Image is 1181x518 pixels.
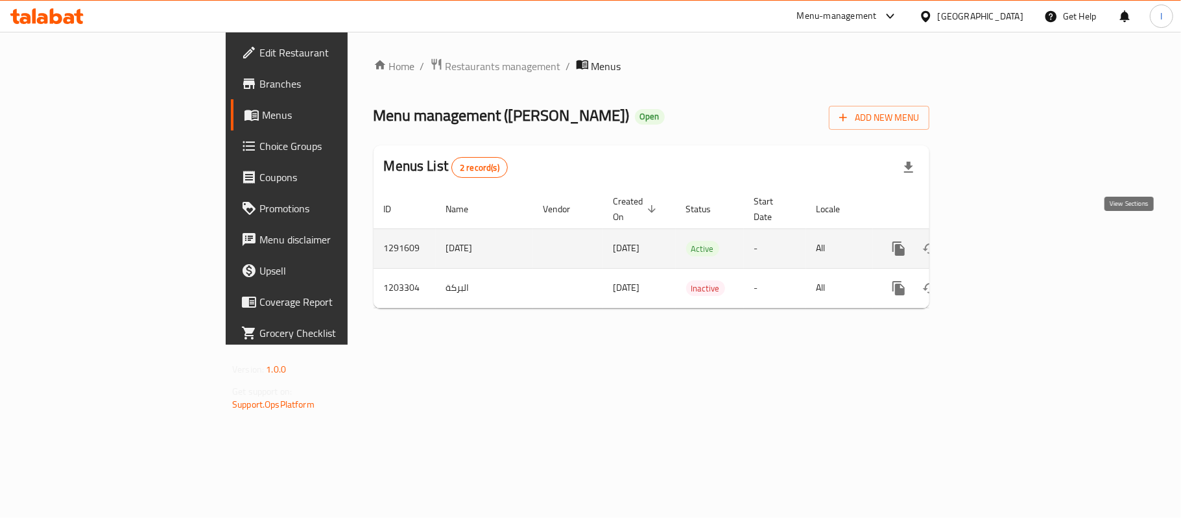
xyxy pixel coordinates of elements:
td: البركة [436,268,533,308]
span: Promotions [259,201,412,216]
span: Status [686,201,728,217]
a: Branches [231,68,423,99]
td: - [744,228,806,268]
button: Change Status [914,233,946,264]
span: 1.0.0 [266,361,286,378]
span: Created On [614,193,660,225]
td: All [806,228,873,268]
span: ID [384,201,409,217]
h2: Menus List [384,156,508,178]
span: Locale [817,201,857,217]
div: [GEOGRAPHIC_DATA] [938,9,1023,23]
span: Choice Groups [259,138,412,154]
a: Choice Groups [231,130,423,162]
a: Restaurants management [430,58,561,75]
span: Branches [259,76,412,92]
span: Menu disclaimer [259,232,412,247]
span: Grocery Checklist [259,325,412,341]
a: Coverage Report [231,286,423,317]
div: Total records count [451,157,508,178]
span: Edit Restaurant [259,45,412,60]
a: Support.OpsPlatform [232,396,315,413]
button: more [883,233,914,264]
td: - [744,268,806,308]
li: / [566,58,571,74]
td: [DATE] [436,228,533,268]
span: I [1160,9,1162,23]
span: Coverage Report [259,294,412,310]
span: Version: [232,361,264,378]
a: Menu disclaimer [231,224,423,255]
td: All [806,268,873,308]
span: Coupons [259,169,412,185]
a: Coupons [231,162,423,193]
a: Promotions [231,193,423,224]
div: Inactive [686,280,725,296]
button: more [883,273,914,304]
span: Inactive [686,281,725,296]
span: Open [635,111,665,122]
a: Upsell [231,255,423,286]
table: enhanced table [374,190,1018,308]
span: Restaurants management [446,58,561,74]
button: Add New Menu [829,106,929,130]
span: Get support on: [232,383,292,400]
button: Change Status [914,273,946,304]
span: Vendor [543,201,588,217]
span: Menu management ( [PERSON_NAME] ) [374,101,630,130]
span: [DATE] [614,240,640,256]
nav: breadcrumb [374,58,929,75]
span: [DATE] [614,279,640,296]
span: Add New Menu [839,110,919,126]
span: 2 record(s) [452,162,507,174]
div: Open [635,109,665,125]
div: Export file [893,152,924,183]
div: Menu-management [797,8,877,24]
a: Edit Restaurant [231,37,423,68]
th: Actions [873,190,1018,229]
span: Upsell [259,263,412,278]
span: Name [446,201,486,217]
span: Menus [262,107,412,123]
a: Grocery Checklist [231,317,423,349]
span: Start Date [754,193,791,225]
span: Active [686,241,719,256]
a: Menus [231,99,423,130]
span: Menus [591,58,621,74]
